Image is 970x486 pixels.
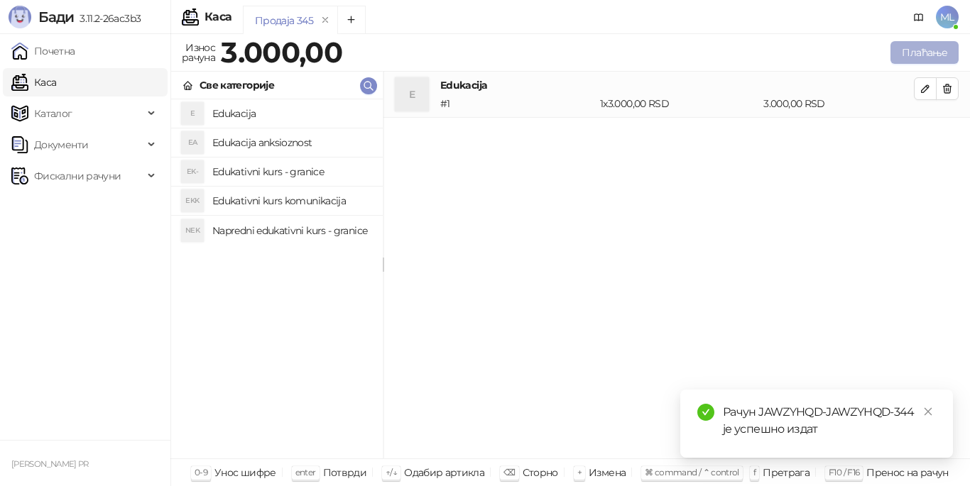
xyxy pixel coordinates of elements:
[181,102,204,125] div: E
[34,131,88,159] span: Документи
[9,6,31,28] img: Logo
[295,467,316,477] span: enter
[503,467,515,477] span: ⌫
[395,77,429,111] div: E
[179,38,218,67] div: Износ рачуна
[181,189,204,212] div: EKK
[200,77,274,93] div: Све категорије
[761,96,917,111] div: 3.000,00 RSD
[936,6,959,28] span: ML
[38,9,74,26] span: Бади
[890,41,959,64] button: Плаћање
[212,160,371,183] h4: Edukativni kurs - granice
[386,467,397,477] span: ↑/↓
[212,102,371,125] h4: Edukacija
[523,463,558,482] div: Сторно
[11,459,89,469] small: [PERSON_NAME] PR
[181,160,204,183] div: EK-
[404,463,484,482] div: Одабир артикла
[212,219,371,242] h4: Napredni edukativni kurs - granice
[589,463,626,482] div: Измена
[337,6,366,34] button: Add tab
[316,14,334,26] button: remove
[908,6,930,28] a: Документација
[34,99,72,128] span: Каталог
[34,162,121,190] span: Фискални рачуни
[212,189,371,212] h4: Edukativni kurs komunikacija
[74,12,141,25] span: 3.11.2-26ac3b3
[723,404,936,438] div: Рачун JAWZYHQD-JAWZYHQD-344 је успешно издат
[697,404,714,421] span: check-circle
[255,13,313,28] div: Продаја 345
[323,463,367,482] div: Потврди
[437,96,597,111] div: # 1
[753,467,756,477] span: f
[212,131,371,154] h4: Edukacija anksioznost
[171,99,383,458] div: grid
[645,467,739,477] span: ⌘ command / ⌃ control
[920,404,936,419] a: Close
[11,68,56,96] a: Каса
[577,467,582,477] span: +
[829,467,859,477] span: F10 / F16
[221,35,342,70] strong: 3.000,00
[181,131,204,154] div: EA
[440,77,914,93] h4: Edukacija
[214,463,276,482] div: Унос шифре
[181,219,204,242] div: NEK
[205,11,231,23] div: Каса
[597,96,761,111] div: 1 x 3.000,00 RSD
[763,463,810,482] div: Претрага
[866,463,948,482] div: Пренос на рачун
[195,467,207,477] span: 0-9
[11,37,75,65] a: Почетна
[923,407,933,416] span: close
